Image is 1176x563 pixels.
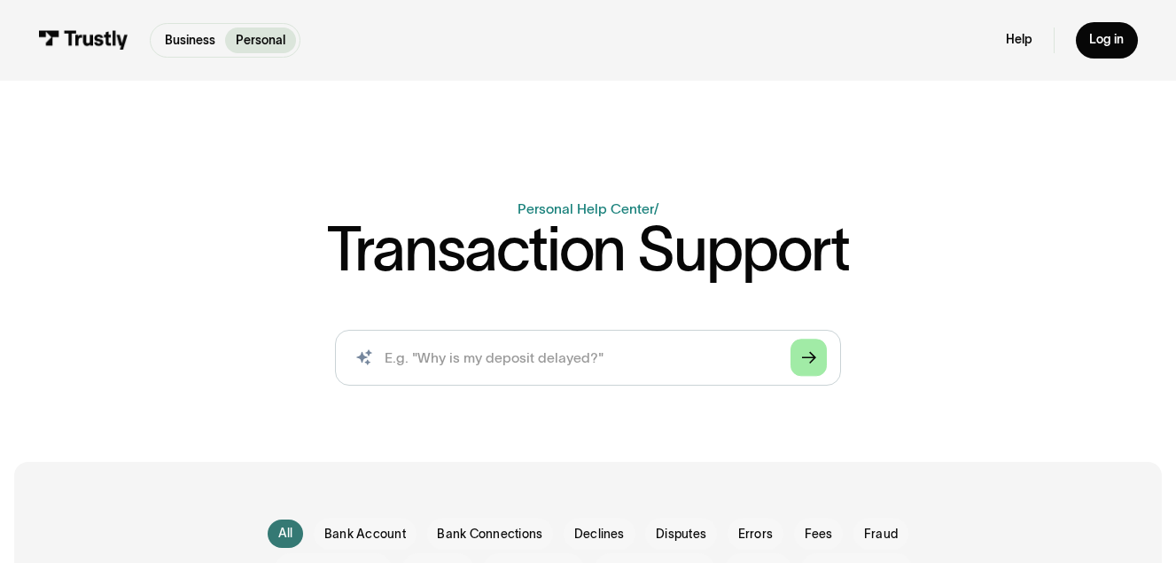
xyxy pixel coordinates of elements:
[324,526,406,543] span: Bank Account
[335,330,841,386] input: search
[518,201,654,216] a: Personal Help Center
[165,31,215,50] p: Business
[1089,32,1124,48] div: Log in
[38,30,129,50] img: Trustly Logo
[864,526,898,543] span: Fraud
[278,525,293,543] div: All
[574,526,625,543] span: Declines
[805,526,833,543] span: Fees
[154,27,226,53] a: Business
[268,520,303,548] a: All
[437,526,542,543] span: Bank Connections
[236,31,285,50] p: Personal
[1006,32,1032,48] a: Help
[225,27,296,53] a: Personal
[656,526,706,543] span: Disputes
[738,526,773,543] span: Errors
[1076,22,1139,59] a: Log in
[327,219,849,280] h1: Transaction Support
[335,330,841,386] form: Search
[654,201,659,216] div: /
